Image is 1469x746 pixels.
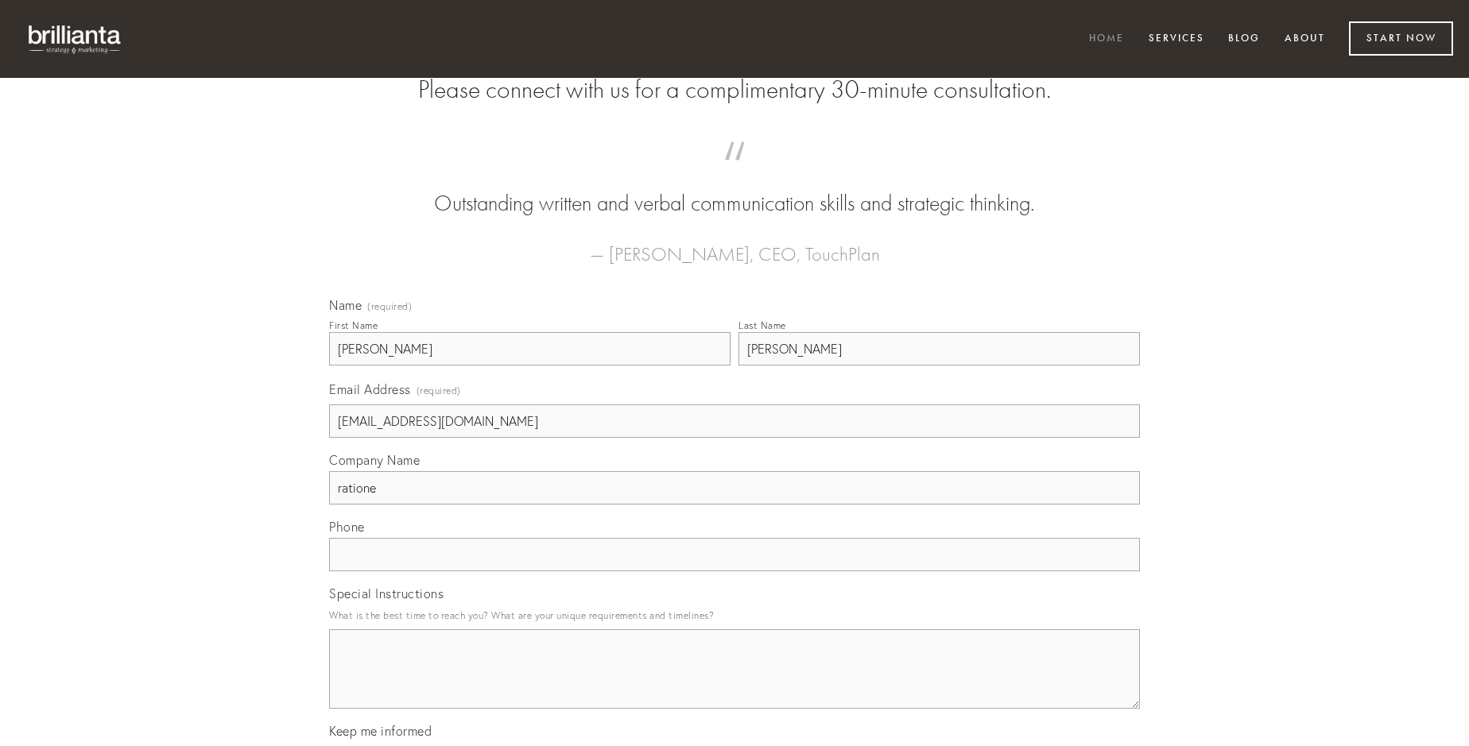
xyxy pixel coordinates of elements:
[367,302,412,311] span: (required)
[329,605,1140,626] p: What is the best time to reach you? What are your unique requirements and timelines?
[329,297,362,313] span: Name
[355,157,1114,188] span: “
[1218,26,1270,52] a: Blog
[329,586,444,601] span: Special Instructions
[1138,26,1215,52] a: Services
[1079,26,1134,52] a: Home
[355,157,1114,219] blockquote: Outstanding written and verbal communication skills and strategic thinking.
[355,219,1114,270] figcaption: — [PERSON_NAME], CEO, TouchPlan
[16,16,135,62] img: brillianta - research, strategy, marketing
[738,319,786,331] div: Last Name
[329,723,432,739] span: Keep me informed
[329,452,420,468] span: Company Name
[1349,21,1453,56] a: Start Now
[329,381,411,397] span: Email Address
[329,519,365,535] span: Phone
[417,380,461,401] span: (required)
[329,75,1140,105] h2: Please connect with us for a complimentary 30-minute consultation.
[1274,26,1335,52] a: About
[329,319,378,331] div: First Name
